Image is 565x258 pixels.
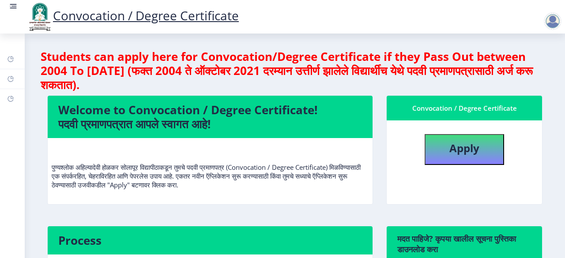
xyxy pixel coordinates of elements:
[397,103,531,113] div: Convocation / Degree Certificate
[58,233,362,247] h4: Process
[449,141,479,155] b: Apply
[397,233,531,254] h6: मदत पाहिजे? कृपया खालील सूचना पुस्तिका डाउनलोड करा
[41,49,549,92] h4: Students can apply here for Convocation/Degree Certificate if they Pass Out between 2004 To [DATE...
[26,7,239,24] a: Convocation / Degree Certificate
[26,2,53,32] img: logo
[58,103,362,131] h4: Welcome to Convocation / Degree Certificate! पदवी प्रमाणपत्रात आपले स्वागत आहे!
[52,145,369,189] p: पुण्यश्लोक अहिल्यादेवी होळकर सोलापूर विद्यापीठाकडून तुमचे पदवी प्रमाणपत्र (Convocation / Degree C...
[425,134,504,165] button: Apply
